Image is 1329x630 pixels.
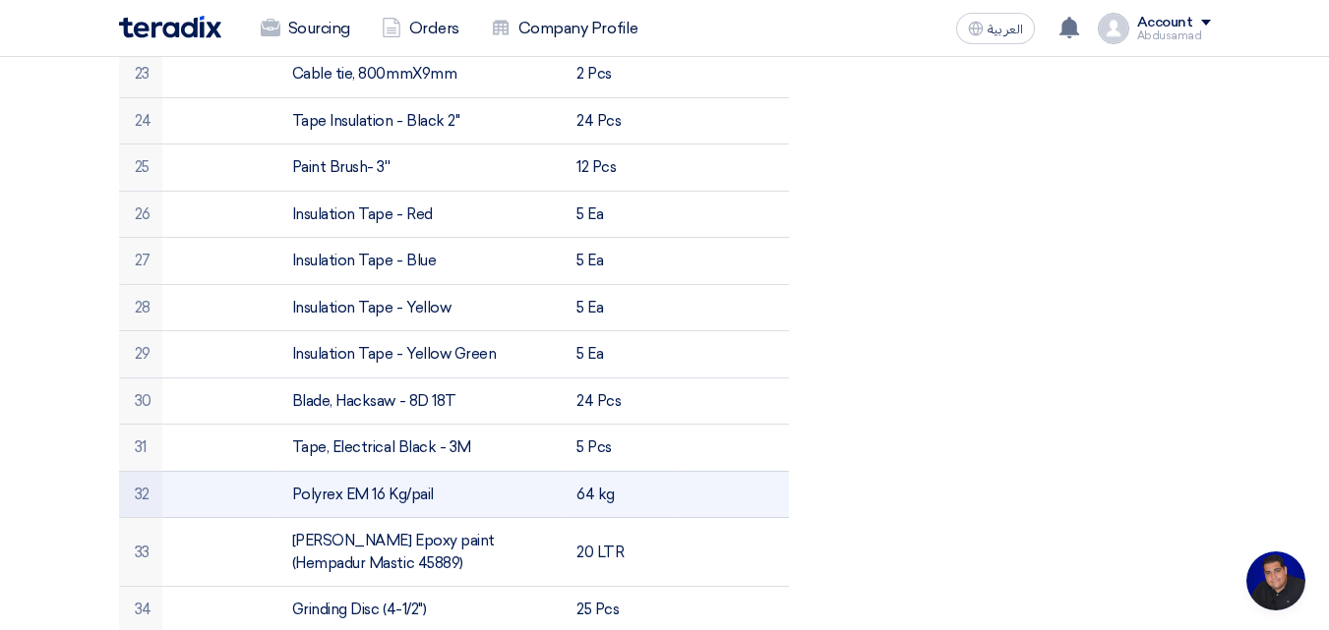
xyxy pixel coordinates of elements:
img: Teradix logo [119,16,221,38]
td: Cable tie, 800mmX9mm [276,51,561,98]
td: 31 [119,425,163,472]
td: 24 Pcs [561,377,675,425]
td: 2 Pcs [561,51,675,98]
td: 27 [119,238,163,285]
td: 24 Pcs [561,97,675,144]
td: Blade, Hacksaw - 8D 18T [276,377,561,425]
td: Paint Brush- 3'' [276,144,561,192]
td: Insulation Tape - Blue [276,238,561,285]
td: Tape, Electrical Black - 3M [276,425,561,472]
img: profile_test.png [1098,13,1129,44]
div: Account [1137,15,1193,31]
td: 5 Pcs [561,425,675,472]
td: [PERSON_NAME] Epoxy paint (Hempadur Mastic 45889) [276,518,561,587]
button: العربية [956,13,1035,44]
td: 23 [119,51,163,98]
a: Orders [366,7,475,50]
td: 64 kg [561,471,675,518]
td: 24 [119,97,163,144]
a: Sourcing [245,7,366,50]
td: 5 Ea [561,191,675,238]
td: 26 [119,191,163,238]
div: Abdusamad [1137,30,1211,41]
td: 32 [119,471,163,518]
td: Insulation Tape - Yellow [276,284,561,331]
td: Insulation Tape - Yellow Green [276,331,561,378]
div: Open chat [1246,551,1305,610]
td: Polyrex EM 16 Kg/pail [276,471,561,518]
td: 5 Ea [561,284,675,331]
td: 33 [119,518,163,587]
a: Company Profile [475,7,654,50]
td: 29 [119,331,163,378]
td: 12 Pcs [561,144,675,192]
td: 25 [119,144,163,192]
td: 5 Ea [561,238,675,285]
td: Insulation Tape - Red [276,191,561,238]
span: العربية [988,23,1023,36]
td: 5 Ea [561,331,675,378]
td: 30 [119,377,163,425]
td: 20 LTR [561,518,675,587]
td: Tape Insulation - Black 2" [276,97,561,144]
td: 28 [119,284,163,331]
